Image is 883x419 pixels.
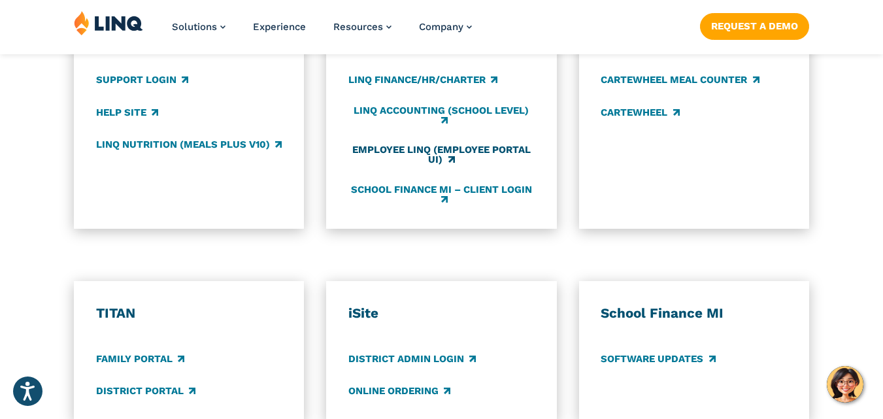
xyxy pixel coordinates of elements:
a: CARTEWHEEL Meal Counter [601,73,759,88]
a: Online Ordering [348,384,450,398]
a: Family Portal [96,352,184,366]
a: LINQ Nutrition (Meals Plus v10) [96,137,282,152]
span: Solutions [172,21,217,33]
span: Company [419,21,463,33]
a: LINQ Finance/HR/Charter [348,73,497,88]
nav: Button Navigation [700,10,809,39]
a: Resources [333,21,392,33]
a: School Finance MI – Client Login [348,184,535,205]
a: Software Updates [601,352,715,366]
a: District Admin Login [348,352,476,366]
a: Employee LINQ (Employee Portal UI) [348,144,535,166]
a: Experience [253,21,306,33]
a: CARTEWHEEL [601,105,679,120]
a: Support Login [96,73,188,88]
h3: School Finance MI [601,305,787,322]
a: Help Site [96,105,158,120]
a: Request a Demo [700,13,809,39]
nav: Primary Navigation [172,10,472,54]
a: LINQ Accounting (school level) [348,105,535,127]
button: Hello, have a question? Let’s chat. [827,366,863,403]
a: Solutions [172,21,225,33]
a: District Portal [96,384,195,398]
a: Company [419,21,472,33]
h3: TITAN [96,305,282,322]
span: Resources [333,21,383,33]
img: LINQ | K‑12 Software [74,10,143,35]
h3: iSite [348,305,535,322]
